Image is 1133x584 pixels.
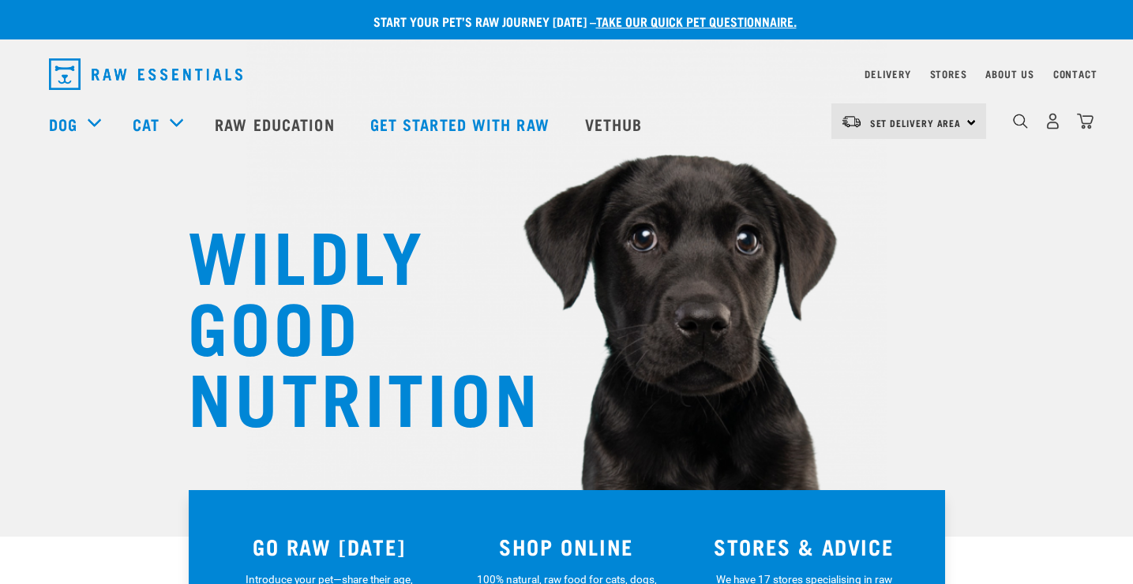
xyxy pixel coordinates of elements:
a: Raw Education [199,92,354,155]
a: Cat [133,112,159,136]
img: home-icon@2x.png [1077,113,1094,129]
h1: WILDLY GOOD NUTRITION [188,217,504,430]
span: Set Delivery Area [870,120,962,125]
img: user.png [1045,113,1061,129]
a: Vethub [569,92,662,155]
a: Get started with Raw [355,92,569,155]
img: home-icon-1@2x.png [1013,114,1028,129]
a: Dog [49,112,77,136]
a: Contact [1053,71,1097,77]
img: van-moving.png [841,114,862,129]
a: Delivery [865,71,910,77]
a: take our quick pet questionnaire. [596,17,797,24]
h3: STORES & ADVICE [695,534,914,559]
h3: SHOP ONLINE [457,534,676,559]
nav: dropdown navigation [36,52,1097,96]
a: About Us [985,71,1034,77]
h3: GO RAW [DATE] [220,534,439,559]
img: Raw Essentials Logo [49,58,242,90]
a: Stores [930,71,967,77]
